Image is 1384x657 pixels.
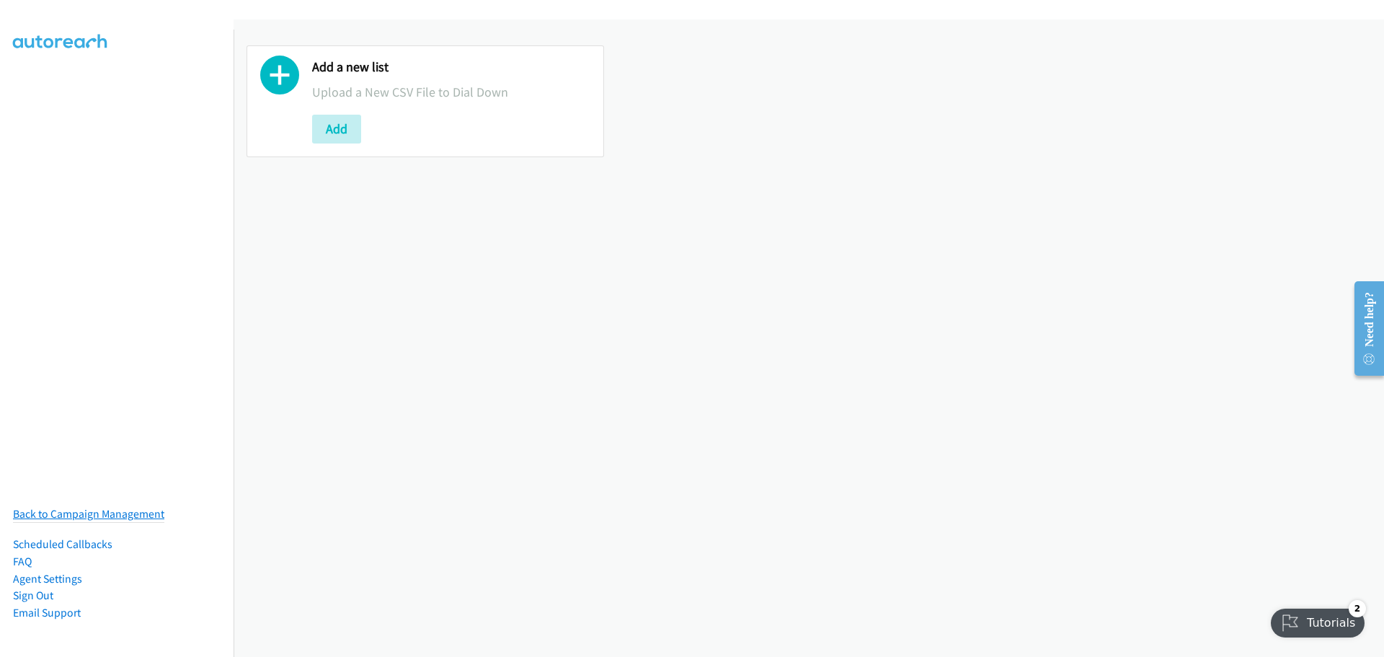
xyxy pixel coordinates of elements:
p: Upload a New CSV File to Dial Down [312,82,590,102]
a: Back to Campaign Management [13,507,164,521]
a: Email Support [13,606,81,619]
a: FAQ [13,555,32,568]
h2: Add a new list [312,59,590,76]
button: Add [312,115,361,144]
iframe: Checklist [1262,594,1373,646]
a: Scheduled Callbacks [13,537,112,551]
iframe: Resource Center [1342,271,1384,386]
a: Agent Settings [13,572,82,586]
a: Sign Out [13,588,53,602]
